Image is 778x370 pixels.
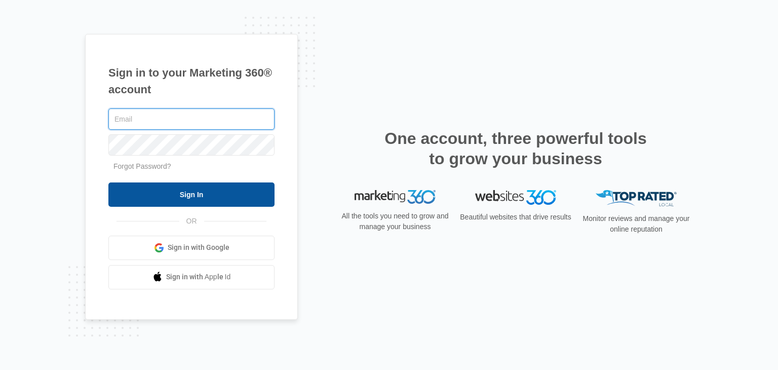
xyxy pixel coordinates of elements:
[475,190,556,205] img: Websites 360
[338,211,452,232] p: All the tools you need to grow and manage your business
[108,236,275,260] a: Sign in with Google
[596,190,677,207] img: Top Rated Local
[381,128,650,169] h2: One account, three powerful tools to grow your business
[355,190,436,204] img: Marketing 360
[168,242,229,253] span: Sign in with Google
[108,182,275,207] input: Sign In
[579,213,693,235] p: Monitor reviews and manage your online reputation
[108,265,275,289] a: Sign in with Apple Id
[113,162,171,170] a: Forgot Password?
[166,272,231,282] span: Sign in with Apple Id
[108,108,275,130] input: Email
[108,64,275,98] h1: Sign in to your Marketing 360® account
[179,216,204,227] span: OR
[459,212,572,223] p: Beautiful websites that drive results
